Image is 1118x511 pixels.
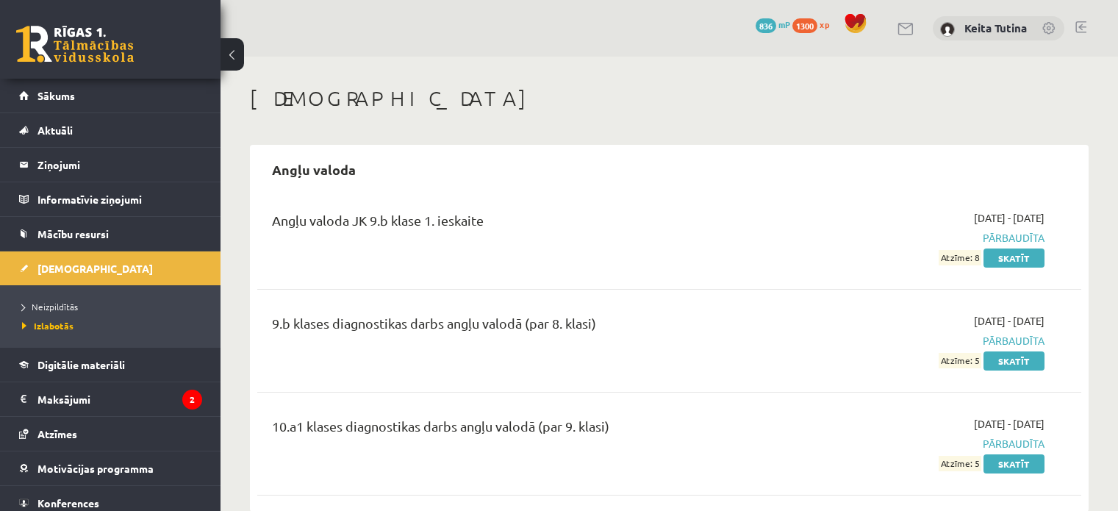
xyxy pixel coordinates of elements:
[22,320,74,332] span: Izlabotās
[19,348,202,382] a: Digitālie materiāli
[939,250,981,265] span: Atzīme: 8
[983,249,1044,268] a: Skatīt
[19,79,202,112] a: Sākums
[974,210,1044,226] span: [DATE] - [DATE]
[802,230,1044,246] span: Pārbaudīta
[756,18,790,30] a: 836 mP
[939,456,981,471] span: Atzīme: 5
[802,436,1044,451] span: Pārbaudīta
[37,89,75,102] span: Sākums
[19,451,202,485] a: Motivācijas programma
[37,462,154,475] span: Motivācijas programma
[19,113,202,147] a: Aktuāli
[272,416,780,443] div: 10.a1 klases diagnostikas darbs angļu valodā (par 9. klasi)
[820,18,829,30] span: xp
[983,351,1044,371] a: Skatīt
[19,148,202,182] a: Ziņojumi
[22,319,206,332] a: Izlabotās
[37,427,77,440] span: Atzīmes
[37,227,109,240] span: Mācību resursi
[756,18,776,33] span: 836
[22,300,206,313] a: Neizpildītās
[272,313,780,340] div: 9.b klases diagnostikas darbs angļu valodā (par 8. klasi)
[778,18,790,30] span: mP
[19,217,202,251] a: Mācību resursi
[250,86,1089,111] h1: [DEMOGRAPHIC_DATA]
[37,382,202,416] legend: Maksājumi
[22,301,78,312] span: Neizpildītās
[19,417,202,451] a: Atzīmes
[940,22,955,37] img: Keita Tutina
[182,390,202,410] i: 2
[19,182,202,216] a: Informatīvie ziņojumi
[37,124,73,137] span: Aktuāli
[37,148,202,182] legend: Ziņojumi
[37,358,125,371] span: Digitālie materiāli
[964,21,1027,35] a: Keita Tutina
[19,251,202,285] a: [DEMOGRAPHIC_DATA]
[974,313,1044,329] span: [DATE] - [DATE]
[16,26,134,62] a: Rīgas 1. Tālmācības vidusskola
[272,210,780,237] div: Angļu valoda JK 9.b klase 1. ieskaite
[792,18,836,30] a: 1300 xp
[19,382,202,416] a: Maksājumi2
[257,152,370,187] h2: Angļu valoda
[37,262,153,275] span: [DEMOGRAPHIC_DATA]
[974,416,1044,432] span: [DATE] - [DATE]
[802,333,1044,349] span: Pārbaudīta
[792,18,817,33] span: 1300
[939,353,981,368] span: Atzīme: 5
[37,496,99,510] span: Konferences
[983,454,1044,474] a: Skatīt
[37,182,202,216] legend: Informatīvie ziņojumi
